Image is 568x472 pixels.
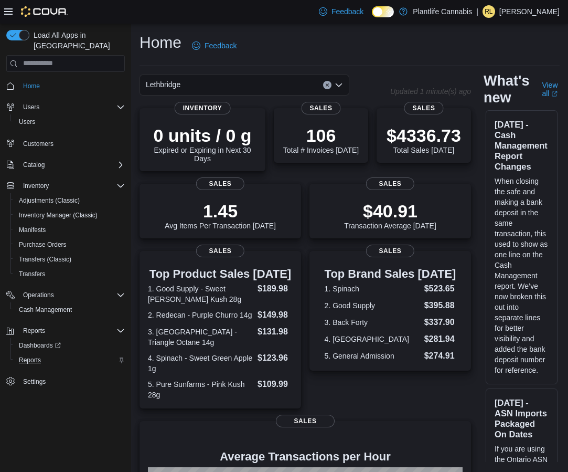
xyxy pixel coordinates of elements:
span: Transfers (Classic) [19,255,71,264]
span: Sales [196,245,244,257]
div: Avg Items Per Transaction [DATE] [165,201,276,230]
button: Inventory [19,180,53,192]
dd: $149.98 [258,309,293,321]
a: Dashboards [10,338,129,353]
span: Transfers (Classic) [15,253,125,266]
span: Dark Mode [372,17,372,18]
svg: External link [551,91,558,97]
button: Open list of options [335,81,343,89]
a: Transfers [15,268,49,280]
a: Customers [19,138,58,150]
a: Manifests [15,224,50,236]
span: Operations [23,291,54,299]
span: Home [19,79,125,92]
span: Catalog [23,161,45,169]
h3: Top Brand Sales [DATE] [325,268,456,280]
p: $4336.73 [387,125,461,146]
dt: 3. Back Forty [325,317,420,328]
span: Users [19,101,125,113]
span: Cash Management [19,306,72,314]
span: Inventory [19,180,125,192]
span: Customers [23,140,53,148]
span: Settings [23,377,46,386]
span: Users [23,103,39,111]
dd: $123.96 [258,352,293,364]
dt: 4. [GEOGRAPHIC_DATA] [325,334,420,344]
nav: Complex example [6,74,125,416]
h3: [DATE] - ASN Imports Packaged On Dates [495,397,549,439]
button: Catalog [19,159,49,171]
button: Adjustments (Classic) [10,193,129,208]
span: Users [15,116,125,128]
span: Sales [366,245,414,257]
dt: 4. Spinach - Sweet Green Apple 1g [148,353,253,374]
button: Cash Management [10,302,129,317]
span: Home [23,82,40,90]
button: Transfers [10,267,129,281]
span: Customers [19,137,125,150]
p: 106 [283,125,359,146]
div: Transaction Average [DATE] [344,201,436,230]
a: Home [19,80,44,92]
dd: $189.98 [258,282,293,295]
a: Feedback [188,35,241,56]
p: When closing the safe and making a bank deposit in the same transaction, this used to show as one... [495,176,549,375]
button: Users [19,101,44,113]
dt: 1. Spinach [325,284,420,294]
dd: $274.91 [424,350,456,362]
span: Catalog [19,159,125,171]
img: Cova [21,6,68,17]
span: Purchase Orders [19,240,67,249]
div: Total Sales [DATE] [387,125,461,154]
span: Sales [366,177,414,190]
dd: $281.94 [424,333,456,345]
span: Adjustments (Classic) [19,196,80,205]
button: Settings [2,374,129,389]
button: Users [2,100,129,114]
input: Dark Mode [372,6,394,17]
dt: 1. Good Supply - Sweet [PERSON_NAME] Kush 28g [148,284,253,305]
span: Feedback [205,40,237,51]
dt: 5. General Admission [325,351,420,361]
span: Sales [196,177,244,190]
span: Sales [302,102,341,114]
span: Inventory Manager (Classic) [15,209,125,222]
button: Purchase Orders [10,237,129,252]
dt: 5. Pure Sunfarms - Pink Kush 28g [148,379,253,400]
p: | [476,5,478,18]
a: Dashboards [15,339,65,352]
span: Manifests [19,226,46,234]
span: Reports [19,324,125,337]
p: [PERSON_NAME] [499,5,560,18]
span: Dashboards [15,339,125,352]
span: Inventory Manager (Classic) [19,211,98,219]
span: Transfers [19,270,45,278]
dd: $523.65 [424,282,456,295]
h3: Top Product Sales [DATE] [148,268,293,280]
button: Operations [19,289,58,301]
span: Manifests [15,224,125,236]
span: Dashboards [19,341,61,350]
div: Expired or Expiring in Next 30 Days [148,125,257,163]
a: Reports [15,354,45,366]
h1: Home [140,32,181,53]
dt: 2. Redecan - Purple Churro 14g [148,310,253,320]
div: Total # Invoices [DATE] [283,125,359,154]
a: Users [15,116,39,128]
span: Settings [19,375,125,388]
dt: 3. [GEOGRAPHIC_DATA] - Triangle Octane 14g [148,327,253,348]
span: Load All Apps in [GEOGRAPHIC_DATA] [29,30,125,51]
span: Cash Management [15,303,125,316]
button: Reports [19,324,49,337]
p: $40.91 [344,201,436,222]
span: Adjustments (Classic) [15,194,125,207]
span: Reports [19,356,41,364]
button: Users [10,114,129,129]
span: Feedback [331,6,363,17]
span: Users [19,118,35,126]
button: Inventory Manager (Classic) [10,208,129,223]
span: Operations [19,289,125,301]
div: Raeann Lukacs [483,5,495,18]
button: Customers [2,135,129,151]
a: Purchase Orders [15,238,71,251]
